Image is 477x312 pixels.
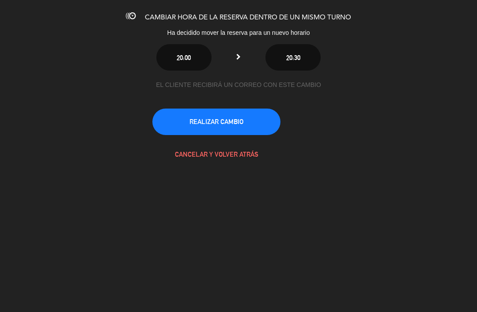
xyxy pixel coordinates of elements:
[286,54,300,61] span: 20:30
[265,44,321,71] button: 20:30
[145,14,351,21] span: CAMBIAR HORA DE LA RESERVA DENTRO DE UN MISMO TURNO
[156,44,212,71] button: 20:00
[177,54,191,61] span: 20:00
[152,80,325,90] div: EL CLIENTE RECIBIRÁ UN CORREO CON ESTE CAMBIO
[93,28,384,38] div: Ha decidido mover la reserva para un nuevo horario
[152,141,280,168] button: CANCELAR Y VOLVER ATRÁS
[152,109,280,135] button: REALIZAR CAMBIO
